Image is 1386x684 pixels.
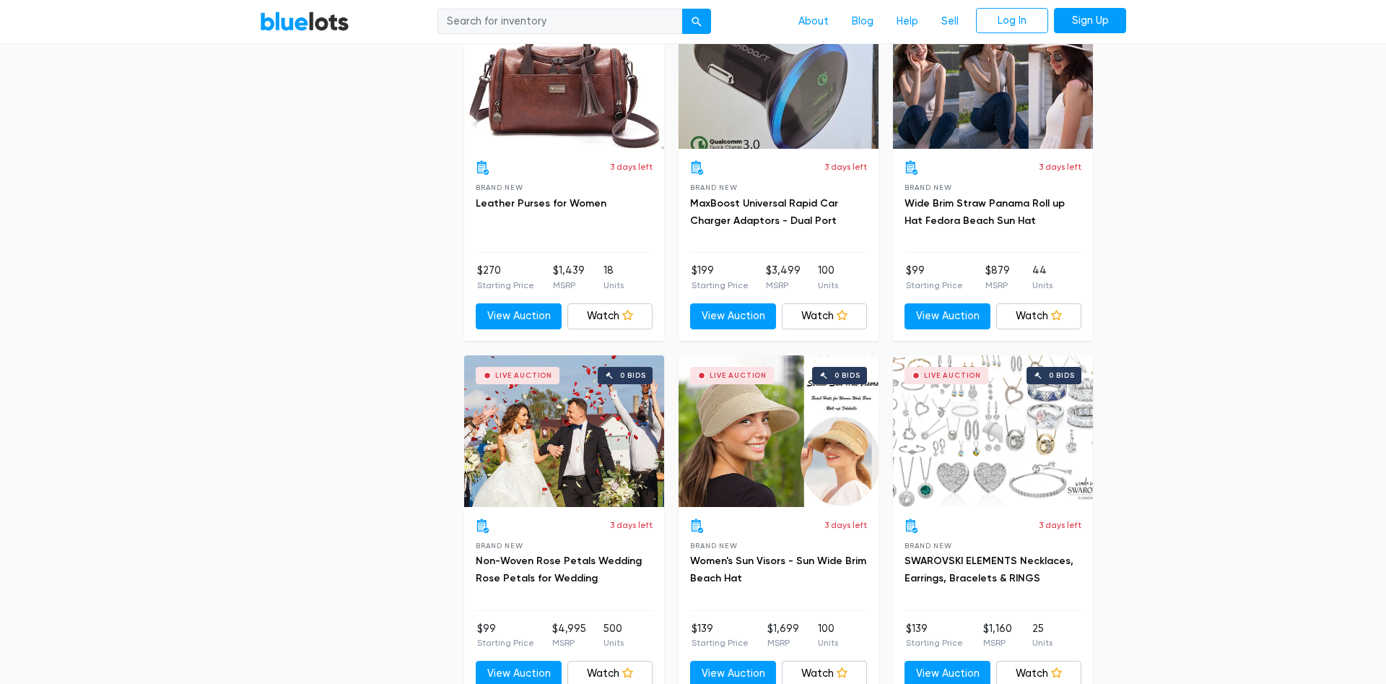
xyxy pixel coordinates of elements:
[476,555,642,584] a: Non-Woven Rose Petals Wedding Rose Petals for Wedding
[1039,519,1081,532] p: 3 days left
[906,621,963,650] li: $139
[905,555,1073,584] a: SWAROVSKI ELEMENTS Necklaces, Earrings, Bracelets & RINGS
[818,636,838,649] p: Units
[690,197,838,227] a: MaxBoost Universal Rapid Car Charger Adaptors - Dual Port
[553,263,585,292] li: $1,439
[476,303,562,329] a: View Auction
[824,519,867,532] p: 3 days left
[692,636,749,649] p: Starting Price
[905,303,990,329] a: View Auction
[985,279,1010,292] p: MSRP
[983,621,1012,650] li: $1,160
[767,621,799,650] li: $1,699
[885,8,930,35] a: Help
[906,263,963,292] li: $99
[824,160,867,173] p: 3 days left
[690,183,737,191] span: Brand New
[766,263,801,292] li: $3,499
[679,355,879,507] a: Live Auction 0 bids
[477,279,534,292] p: Starting Price
[906,636,963,649] p: Starting Price
[905,183,951,191] span: Brand New
[476,183,523,191] span: Brand New
[976,8,1048,34] a: Log In
[767,636,799,649] p: MSRP
[1032,621,1052,650] li: 25
[766,279,801,292] p: MSRP
[567,303,653,329] a: Watch
[930,8,970,35] a: Sell
[495,372,552,379] div: Live Auction
[477,263,534,292] li: $270
[610,160,653,173] p: 3 days left
[477,621,534,650] li: $99
[692,279,749,292] p: Starting Price
[603,621,624,650] li: 500
[905,197,1065,227] a: Wide Brim Straw Panama Roll up Hat Fedora Beach Sun Hat
[692,263,749,292] li: $199
[620,372,646,379] div: 0 bids
[603,636,624,649] p: Units
[818,279,838,292] p: Units
[818,621,838,650] li: 100
[782,303,868,329] a: Watch
[985,263,1010,292] li: $879
[834,372,860,379] div: 0 bids
[1054,8,1126,34] a: Sign Up
[552,636,586,649] p: MSRP
[840,8,885,35] a: Blog
[690,303,776,329] a: View Auction
[610,519,653,532] p: 3 days left
[996,303,1082,329] a: Watch
[710,372,767,379] div: Live Auction
[1049,372,1075,379] div: 0 bids
[893,355,1093,507] a: Live Auction 0 bids
[437,9,683,35] input: Search for inventory
[690,542,737,550] span: Brand New
[1032,279,1052,292] p: Units
[787,8,840,35] a: About
[692,621,749,650] li: $139
[905,542,951,550] span: Brand New
[477,636,534,649] p: Starting Price
[464,355,664,507] a: Live Auction 0 bids
[603,279,624,292] p: Units
[906,279,963,292] p: Starting Price
[924,372,981,379] div: Live Auction
[1032,636,1052,649] p: Units
[603,263,624,292] li: 18
[818,263,838,292] li: 100
[476,197,606,209] a: Leather Purses for Women
[476,542,523,550] span: Brand New
[690,555,866,584] a: Women's Sun Visors - Sun Wide Brim Beach Hat
[1039,160,1081,173] p: 3 days left
[260,11,349,32] a: BlueLots
[1032,263,1052,292] li: 44
[983,636,1012,649] p: MSRP
[552,621,586,650] li: $4,995
[553,279,585,292] p: MSRP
